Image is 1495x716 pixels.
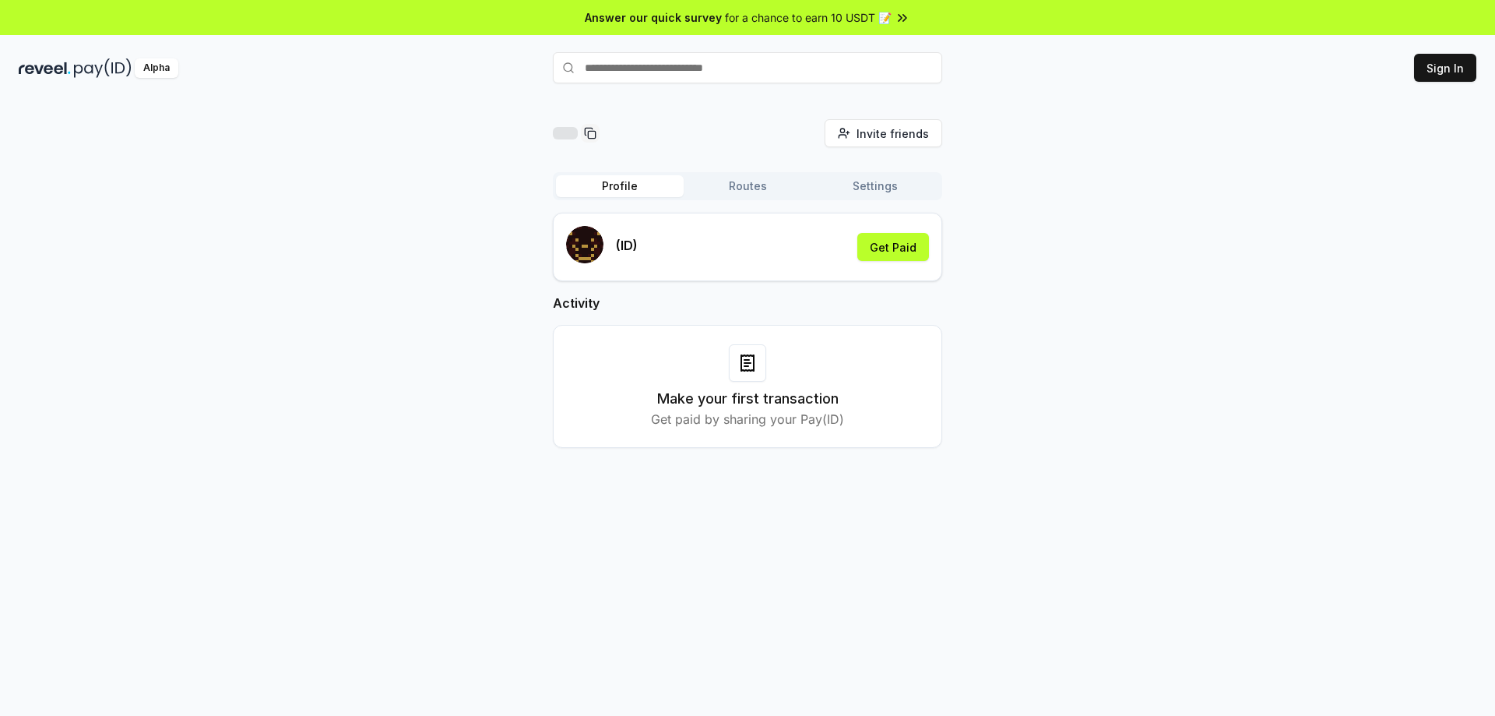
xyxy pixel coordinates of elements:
[616,236,638,255] p: (ID)
[19,58,71,78] img: reveel_dark
[857,233,929,261] button: Get Paid
[725,9,892,26] span: for a chance to earn 10 USDT 📝
[811,175,939,197] button: Settings
[825,119,942,147] button: Invite friends
[74,58,132,78] img: pay_id
[585,9,722,26] span: Answer our quick survey
[651,410,844,429] p: Get paid by sharing your Pay(ID)
[857,125,929,142] span: Invite friends
[1414,54,1476,82] button: Sign In
[657,388,839,410] h3: Make your first transaction
[135,58,178,78] div: Alpha
[684,175,811,197] button: Routes
[556,175,684,197] button: Profile
[553,294,942,312] h2: Activity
